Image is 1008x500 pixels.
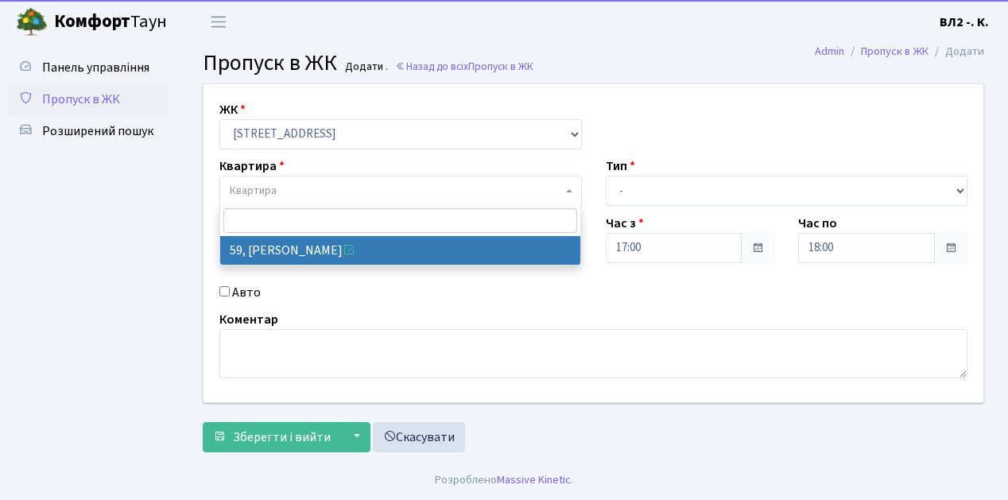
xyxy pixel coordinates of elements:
[815,43,844,60] a: Admin
[220,236,581,265] li: 59, [PERSON_NAME]
[54,9,167,36] span: Таун
[861,43,929,60] a: Пропуск в ЖК
[199,9,238,35] button: Переключити навігацію
[8,83,167,115] a: Пропуск в ЖК
[8,115,167,147] a: Розширений пошук
[497,471,571,488] a: Massive Kinetic
[219,310,278,329] label: Коментар
[798,214,837,233] label: Час по
[219,157,285,176] label: Квартира
[42,59,149,76] span: Панель управління
[929,43,984,60] li: Додати
[42,91,120,108] span: Пропуск в ЖК
[395,59,533,74] a: Назад до всіхПропуск в ЖК
[940,14,989,31] b: ВЛ2 -. К.
[606,157,635,176] label: Тип
[42,122,153,140] span: Розширений пошук
[606,214,644,233] label: Час з
[435,471,573,489] div: Розроблено .
[373,422,465,452] a: Скасувати
[54,9,130,34] b: Комфорт
[230,183,277,199] span: Квартира
[791,35,1008,68] nav: breadcrumb
[16,6,48,38] img: logo.png
[203,422,341,452] button: Зберегти і вийти
[8,52,167,83] a: Панель управління
[940,13,989,32] a: ВЛ2 -. К.
[342,60,388,74] small: Додати .
[232,283,261,302] label: Авто
[468,59,533,74] span: Пропуск в ЖК
[219,100,246,119] label: ЖК
[233,428,331,446] span: Зберегти і вийти
[203,47,337,79] span: Пропуск в ЖК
